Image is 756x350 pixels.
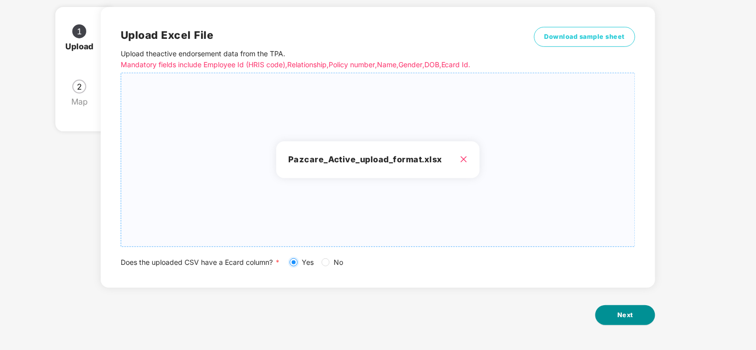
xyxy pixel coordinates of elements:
[65,38,101,54] div: Upload
[121,73,635,246] span: Pazcare_Active_upload_format.xlsx close
[121,257,635,268] div: Does the uploaded CSV have a Ecard column?
[330,257,347,268] span: No
[545,32,625,42] span: Download sample sheet
[534,27,636,47] button: Download sample sheet
[298,257,318,268] span: Yes
[460,155,468,163] span: close
[77,83,82,91] span: 2
[288,153,468,166] h3: Pazcare_Active_upload_format.xlsx
[121,48,507,70] p: Upload the active endorsement data from the TPA .
[71,94,96,110] div: Map
[77,27,82,35] span: 1
[595,305,655,325] button: Next
[617,310,633,320] span: Next
[121,59,507,70] p: Mandatory fields include Employee Id (HRIS code), Relationship, Policy number, Name, Gender, DOB,...
[121,27,507,43] h2: Upload Excel File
